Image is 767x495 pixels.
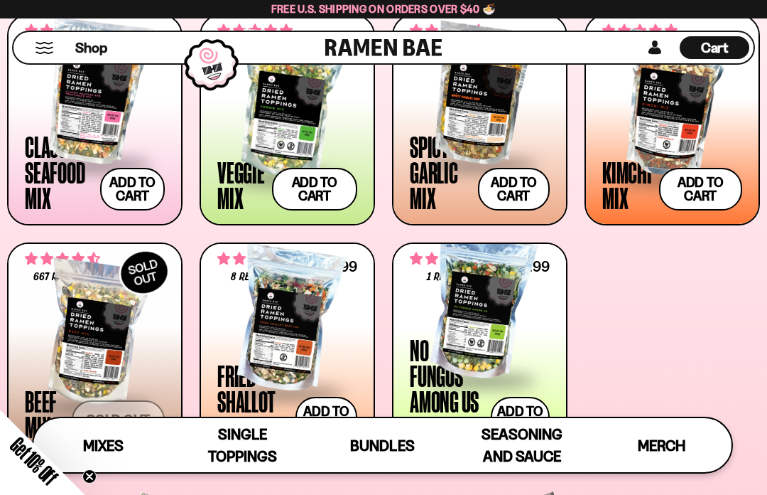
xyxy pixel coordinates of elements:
a: 4.76 stars 1392 reviews $24.99 Veggie Mix Add to cart [200,14,375,225]
span: Free U.S. Shipping on Orders over $40 🍜 [271,2,496,16]
span: Seasoning and Sauce [482,425,562,465]
button: Add to cart [491,397,550,440]
span: Cart [701,39,729,56]
div: SOLD OUT [114,244,175,301]
div: Classic Seafood Mix [25,134,93,211]
a: Cart [680,32,749,63]
button: Mobile Menu Trigger [35,42,54,54]
a: Single Toppings [173,418,313,472]
button: Close teaser [82,469,97,484]
span: Shop [75,38,107,58]
button: Add to cart [659,168,743,211]
span: Get 10% Off [6,433,62,489]
a: 4.75 stars 940 reviews $25.99 Spicy Garlic Mix Add to cart [392,14,567,225]
span: 4.64 stars [25,250,100,268]
a: Mixes [33,418,173,472]
a: Merch [592,418,731,472]
span: Bundles [350,437,414,454]
button: Add to cart [478,168,550,211]
a: 4.76 stars 426 reviews $25.99 Kimchi Mix Add to cart [584,14,760,225]
span: Merch [638,437,685,454]
a: SOLDOUT 4.64 stars 667 reviews Beef Mix Sold out [7,243,183,454]
a: 4.62 stars 8 reviews $31.99 Fried Shallot Beef Mix Add to cart [200,243,375,454]
a: 4.68 stars 2792 reviews $26.99 Classic Seafood Mix Add to cart [7,14,183,225]
a: Bundles [312,418,452,472]
div: Spicy Garlic Mix [410,134,471,211]
div: Veggie Mix [217,159,265,211]
button: Add to cart [295,397,357,440]
div: Kimchi Mix [602,159,652,211]
span: Mixes [83,437,124,454]
button: Add to cart [272,168,358,211]
span: Single Toppings [208,425,277,465]
a: 5.00 stars 1 review $24.99 No Fungus Among Us Mix Add to cart [392,243,567,454]
a: Shop [75,36,107,59]
a: Seasoning and Sauce [452,418,592,472]
button: Add to cart [100,168,165,211]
